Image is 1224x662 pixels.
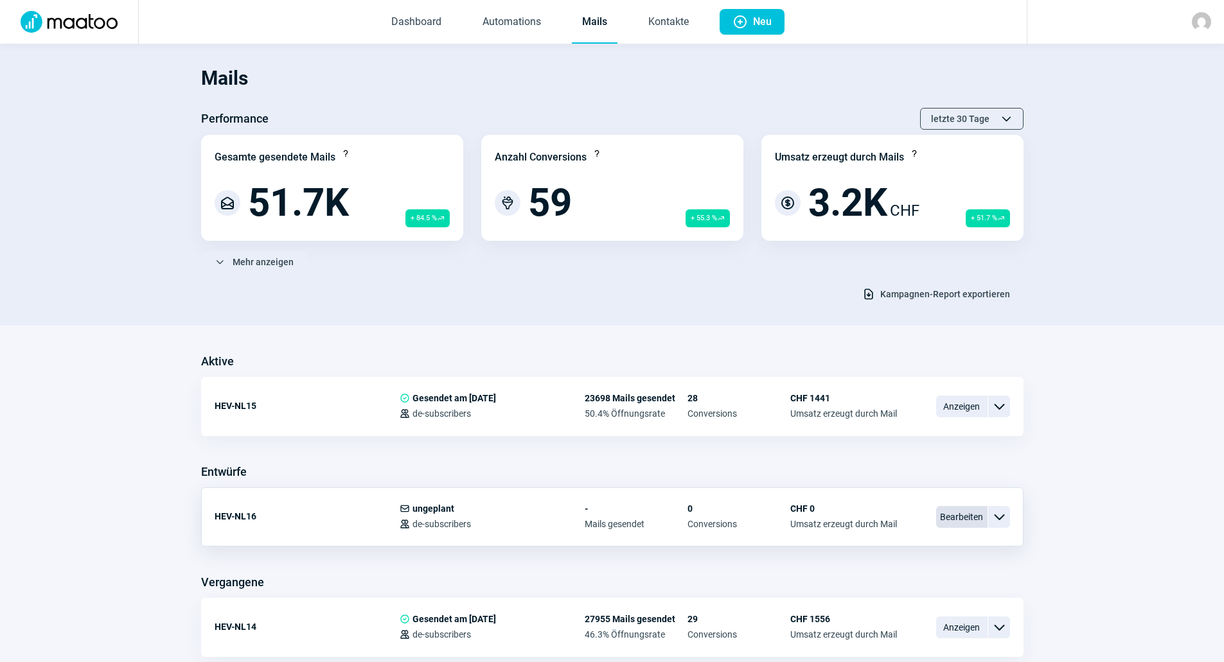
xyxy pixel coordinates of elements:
a: Mails [572,1,617,44]
span: 23698 Mails gesendet [585,393,687,403]
span: 50.4% Öffnungsrate [585,408,687,419]
span: de-subscribers [412,519,471,529]
span: Umsatz erzeugt durch Mail [790,519,897,529]
span: Conversions [687,408,790,419]
span: 59 [528,184,572,222]
span: Kampagnen-Report exportieren [880,284,1010,304]
div: Anzahl Conversions [495,150,587,165]
span: CHF 1441 [790,393,897,403]
span: CHF 1556 [790,614,897,624]
span: Conversions [687,629,790,640]
span: 51.7K [248,184,349,222]
span: Conversions [687,519,790,529]
span: Bearbeiten [936,506,988,528]
a: Kontakte [638,1,699,44]
span: Mehr anzeigen [233,252,294,272]
img: avatar [1192,12,1211,31]
button: Neu [720,9,785,35]
span: + 51.7 % [966,209,1010,227]
span: 29 [687,614,790,624]
h3: Vergangene [201,572,264,593]
span: Gesendet am [DATE] [412,393,496,403]
span: Mails gesendet [585,519,687,529]
div: HEV-NL14 [215,614,400,640]
span: CHF 0 [790,503,897,514]
span: ungeplant [412,503,454,514]
span: 3.2K [808,184,887,222]
h3: Aktive [201,351,234,372]
span: 28 [687,393,790,403]
div: HEV-NL15 [215,393,400,419]
span: Umsatz erzeugt durch Mail [790,629,897,640]
span: de-subscribers [412,408,471,419]
span: 46.3% Öffnungsrate [585,629,687,640]
span: + 84.5 % [405,209,450,227]
span: de-subscribers [412,629,471,640]
span: - [585,503,687,514]
div: Gesamte gesendete Mails [215,150,335,165]
span: CHF [890,199,919,222]
a: Dashboard [381,1,452,44]
button: Kampagnen-Report exportieren [849,283,1024,305]
span: 27955 Mails gesendet [585,614,687,624]
span: Umsatz erzeugt durch Mail [790,408,897,419]
span: + 55.3 % [686,209,730,227]
button: Mehr anzeigen [201,251,307,273]
img: Logo [13,11,125,33]
a: Automations [472,1,551,44]
div: Umsatz erzeugt durch Mails [775,150,904,165]
h3: Entwürfe [201,462,247,482]
span: Anzeigen [936,616,988,638]
span: 0 [687,503,790,514]
span: Gesendet am [DATE] [412,614,496,624]
span: Neu [753,9,772,35]
span: Anzeigen [936,396,988,417]
h3: Performance [201,109,269,129]
div: HEV-NL16 [215,503,400,529]
h1: Mails [201,57,1024,100]
span: letzte 30 Tage [931,109,989,129]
